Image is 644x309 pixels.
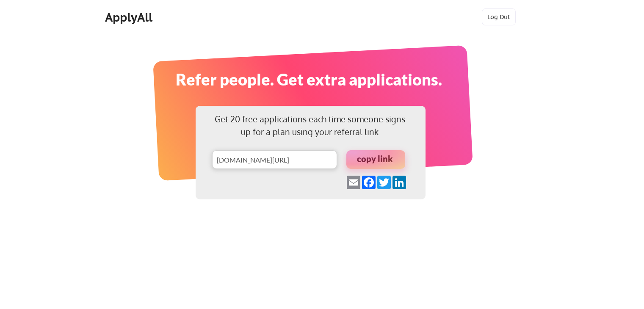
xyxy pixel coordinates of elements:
div: ApplyAll [105,10,155,25]
a: Twitter [376,176,392,189]
a: Email [346,176,361,189]
a: LinkedIn [392,176,407,189]
button: Log Out [482,8,516,25]
div: Refer people. Get extra applications. [98,67,520,91]
a: Facebook [361,176,376,189]
div: Get 20 free applications each time someone signs up for a plan using your referral link [212,113,407,138]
